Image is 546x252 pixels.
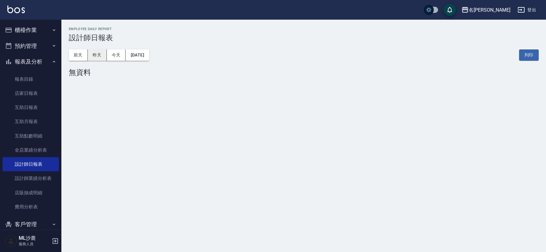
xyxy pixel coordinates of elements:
a: 全店業績分析表 [2,143,59,157]
button: 今天 [107,49,126,61]
a: 報表目錄 [2,72,59,86]
div: 名[PERSON_NAME] [469,6,510,14]
a: 互助日報表 [2,100,59,114]
button: 列印 [519,49,539,61]
a: 互助點數明細 [2,129,59,143]
a: 互助月報表 [2,114,59,129]
button: 登出 [515,4,539,16]
button: save [443,4,456,16]
h5: ML沙鹿 [19,235,50,241]
div: 無資料 [69,68,539,77]
button: 預約管理 [2,38,59,54]
img: Person [5,235,17,247]
h3: 設計師日報表 [69,33,539,42]
a: 店販抽成明細 [2,186,59,200]
a: 費用分析表 [2,200,59,214]
a: 設計師日報表 [2,157,59,171]
button: 昨天 [88,49,107,61]
button: 櫃檯作業 [2,22,59,38]
button: 前天 [69,49,88,61]
button: [DATE] [126,49,149,61]
button: 客戶管理 [2,216,59,232]
a: 設計師業績分析表 [2,171,59,185]
button: 名[PERSON_NAME] [459,4,513,16]
p: 服務人員 [19,241,50,247]
a: 店家日報表 [2,86,59,100]
img: Logo [7,6,25,13]
button: 報表及分析 [2,54,59,70]
h2: Employee Daily Report [69,27,539,31]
